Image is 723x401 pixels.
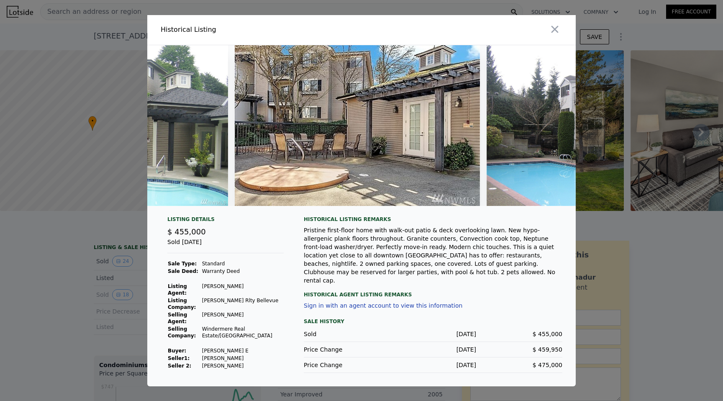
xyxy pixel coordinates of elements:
div: Sold [DATE] [167,238,284,253]
div: [DATE] [390,345,476,354]
span: $ 455,000 [533,331,562,337]
strong: Selling Agent: [168,312,187,324]
td: [PERSON_NAME] Rlty Bellevue [202,297,284,311]
span: $ 475,000 [533,362,562,368]
td: [PERSON_NAME] E [202,347,284,355]
strong: Listing Agent: [168,283,187,296]
td: [PERSON_NAME] [202,283,284,297]
div: Sale History [304,316,562,326]
strong: Buyer : [168,348,186,354]
td: [PERSON_NAME] [202,355,284,362]
div: Pristine first-floor home with walk-out patio & deck overlooking lawn. New hypo-allergenic plank ... [304,226,562,285]
div: Price Change [304,361,390,369]
img: Property Img [235,45,480,206]
div: Historical Agent Listing Remarks [304,285,562,298]
img: Property Img [487,45,706,206]
div: Historical Listing remarks [304,216,562,223]
div: Listing Details [167,216,284,226]
td: Standard [202,260,284,267]
div: [DATE] [390,330,476,338]
strong: Selling Company: [168,326,196,339]
td: Windermere Real Estate/[GEOGRAPHIC_DATA] [202,325,284,339]
div: Historical Listing [161,25,358,35]
strong: Listing Company: [168,298,196,310]
span: $ 459,950 [533,346,562,353]
span: $ 455,000 [167,227,206,236]
td: [PERSON_NAME] [202,311,284,325]
div: Sold [304,330,390,338]
strong: Seller 2: [168,363,191,369]
td: Warranty Deed [202,267,284,275]
button: Sign in with an agent account to view this information [304,302,462,309]
strong: Sale Type: [168,261,197,267]
td: [PERSON_NAME] [202,362,284,370]
div: [DATE] [390,361,476,369]
div: Price Change [304,345,390,354]
strong: Sale Deed: [168,268,198,274]
strong: Seller 1 : [168,355,190,361]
